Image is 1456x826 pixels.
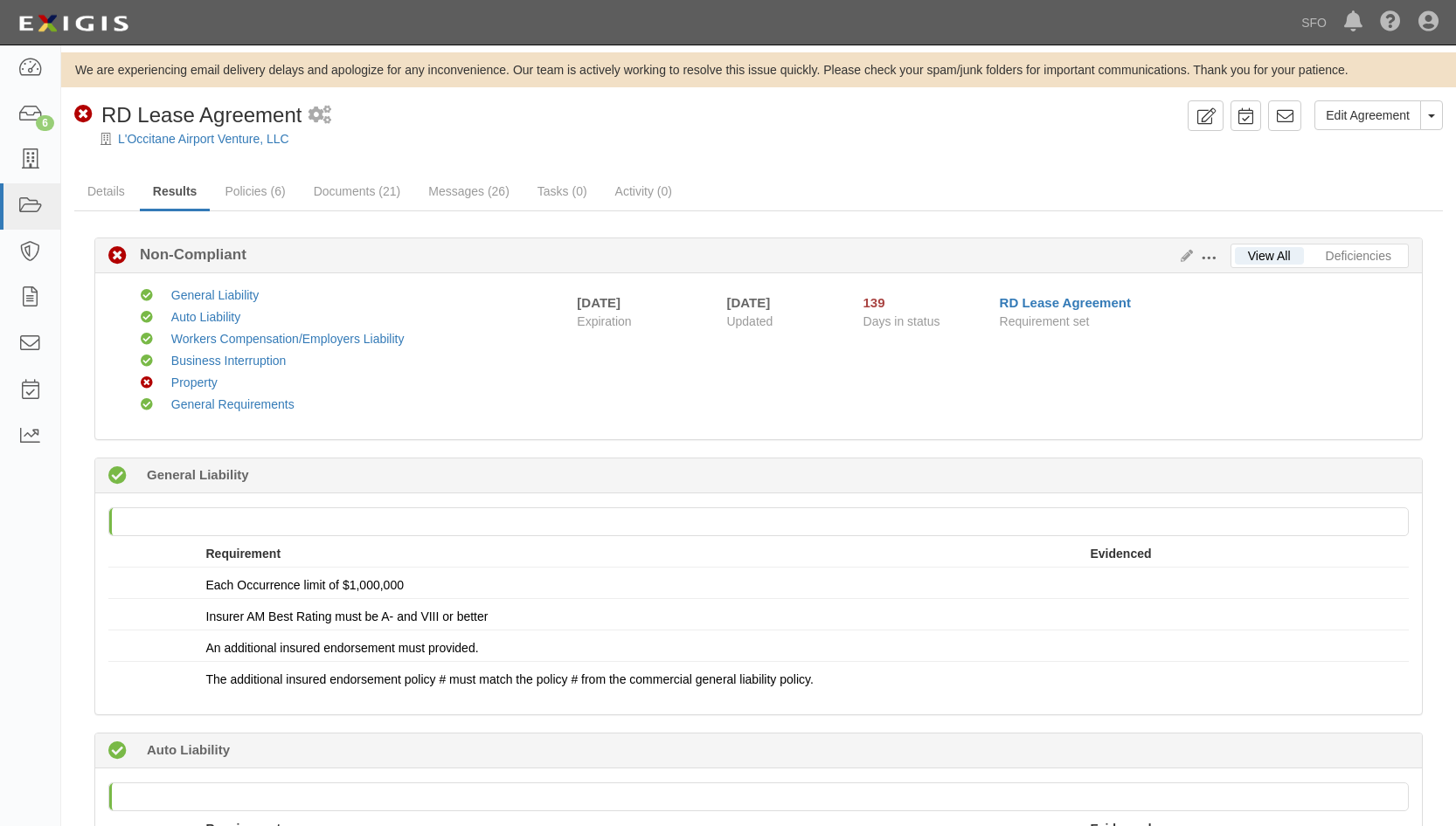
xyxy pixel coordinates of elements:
i: Non-Compliant [108,247,127,265]
a: L'Occitane Airport Venture, LLC [118,132,289,146]
a: General Liability [171,288,259,302]
b: General Liability [147,465,249,484]
a: View All [1235,247,1304,265]
strong: Evidenced [1091,547,1152,561]
i: Compliant [141,334,153,346]
a: Workers Compensation/Employers Liability [171,332,405,346]
i: 1 scheduled workflow [309,107,331,125]
strong: Requirement [206,547,281,561]
a: Auto Liability [171,310,240,324]
i: Compliant [141,312,153,324]
i: Non-Compliant [74,106,93,124]
a: General Requirements [171,397,295,411]
a: Documents (21) [301,174,414,209]
a: Property [171,375,218,389]
i: Compliant 53 days (since 06/26/2025) [108,467,127,485]
a: Activity (0) [602,174,685,209]
a: SFO [1293,5,1335,40]
div: [DATE] [726,293,836,312]
span: Updated [726,314,773,328]
b: Auto Liability [147,740,230,759]
span: An additional insured endorsement must provided. [206,641,479,655]
a: Tasks (0) [524,174,600,209]
i: Help Center - Complianz [1380,12,1401,33]
span: The additional insured endorsement policy # must match the policy # from the commercial general l... [206,672,814,686]
i: Compliant [141,355,153,368]
a: Deficiencies [1313,247,1404,265]
i: Compliant [141,290,153,302]
a: RD Lease Agreement [1000,295,1131,310]
i: Compliant [141,399,153,411]
i: Non-Compliant [141,377,153,389]
div: RD Lease Agreement [74,100,302,130]
span: Expiration [577,313,713,330]
a: Results [140,174,211,211]
span: Each Occurrence limit of $1,000,000 [206,578,404,592]
i: Compliant 33 days (since 07/16/2025) [108,742,127,761]
a: Details [74,174,138,209]
a: Business Interruption [171,354,287,368]
a: Edit Results [1174,249,1193,263]
span: Days in status [863,314,940,328]
div: Since 04/01/2025 [863,293,987,312]
b: Non-Compliant [127,244,246,265]
div: 6 [36,115,54,131]
img: logo-5460c22ac91f19d4615b14bd174203de0afe785f0fc80cf4dbbc73dc1793850b.png [13,8,134,39]
span: Requirement set [1000,314,1090,328]
span: RD Lease Agreement [101,103,302,127]
div: We are experiencing email delivery delays and apologize for any inconvenience. Our team is active... [61,61,1456,79]
div: [DATE] [577,293,621,312]
span: Insurer AM Best Rating must be A- and VIII or better [206,609,489,623]
a: Edit Agreement [1314,100,1421,130]
a: Messages (26) [415,174,523,209]
a: Policies (6) [211,174,298,209]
